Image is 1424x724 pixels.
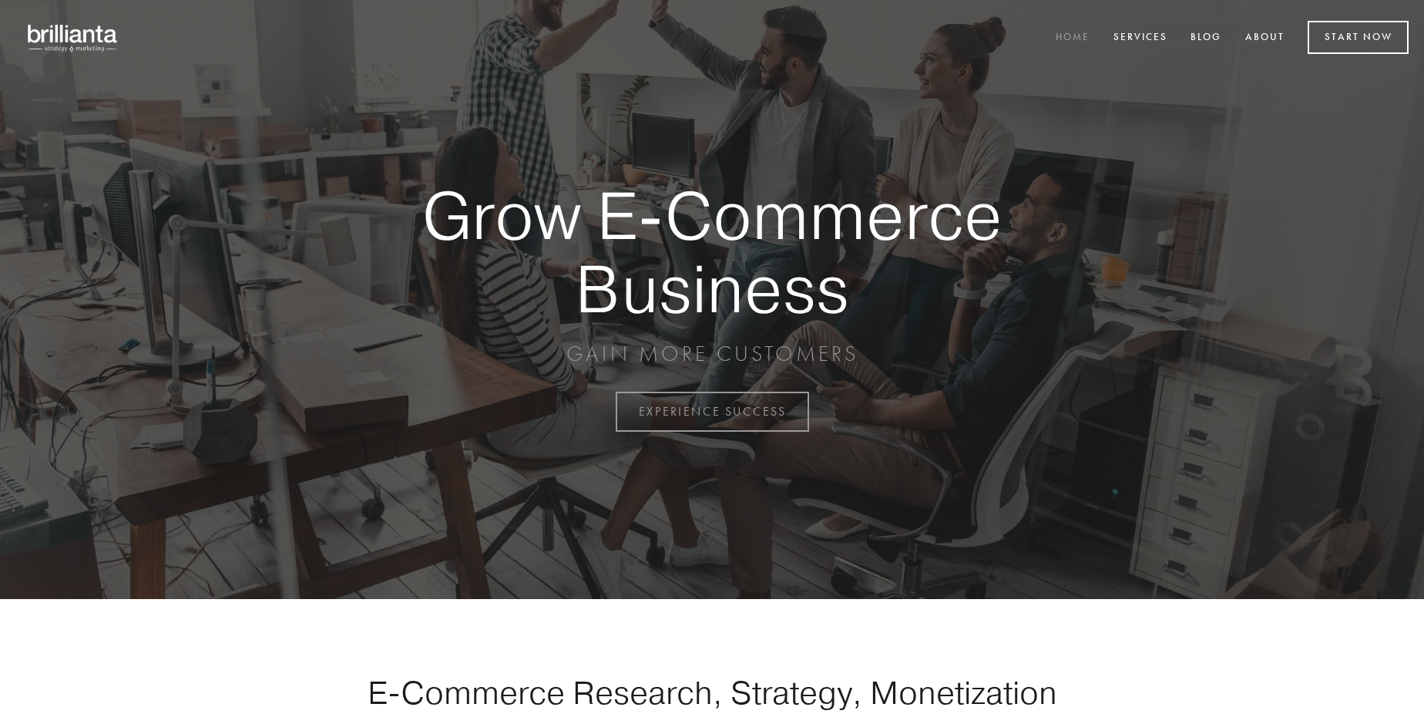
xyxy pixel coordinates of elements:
p: GAIN MORE CUSTOMERS [368,340,1056,368]
h1: E-Commerce Research, Strategy, Monetization [319,673,1105,712]
a: EXPERIENCE SUCCESS [616,392,809,432]
a: Services [1103,25,1177,51]
a: Home [1046,25,1100,51]
img: brillianta - research, strategy, marketing [15,15,131,60]
a: Start Now [1308,21,1409,54]
a: About [1235,25,1295,51]
strong: Grow E-Commerce Business [368,179,1056,325]
a: Blog [1181,25,1231,51]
